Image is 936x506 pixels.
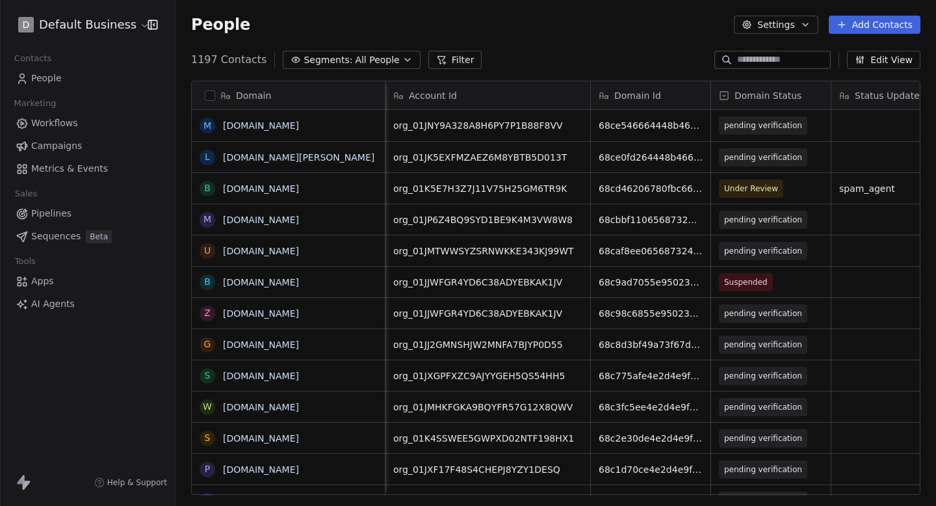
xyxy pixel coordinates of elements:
[428,51,482,69] button: Filter
[724,119,802,132] span: pending verification
[847,51,920,69] button: Edit View
[724,182,778,195] span: Under Review
[393,307,582,320] span: org_01JJWFGR4YD6C38ADYEBKAK1JV
[205,369,211,382] div: s
[724,401,802,414] span: pending verification
[724,151,802,164] span: pending verification
[39,16,136,33] span: Default Business
[223,308,299,319] a: [DOMAIN_NAME]
[223,152,374,163] a: [DOMAIN_NAME][PERSON_NAME]
[8,49,57,68] span: Contacts
[734,16,818,34] button: Settings
[204,244,211,258] div: u
[393,245,582,258] span: org_01JMTWWSYZSRNWKKE343KJ99WT
[393,463,582,476] span: org_01JXF17F48S4CHEPJ8YZY1DESQ
[10,113,164,134] a: Workflows
[203,119,211,133] div: m
[724,338,802,351] span: pending verification
[599,432,703,445] span: 68c2e30de4e2d4e9f3885559
[223,277,299,287] a: [DOMAIN_NAME]
[31,162,108,176] span: Metrics & Events
[599,245,703,258] span: 68caf8ee06568732417bd929
[192,110,385,496] div: grid
[236,89,271,102] span: Domain
[203,213,211,226] div: m
[204,181,211,195] div: b
[31,274,54,288] span: Apps
[107,477,167,488] span: Help & Support
[223,433,299,444] a: [DOMAIN_NAME]
[9,252,41,271] span: Tools
[8,94,62,113] span: Marketing
[393,119,582,132] span: org_01JNY9A328A8H6PY7P1B88F8VV
[223,371,299,381] a: [DOMAIN_NAME]
[591,81,710,109] div: Domain Id
[223,340,299,350] a: [DOMAIN_NAME]
[205,150,210,164] div: l
[409,89,457,102] span: Account Id
[10,293,164,315] a: AI Agents
[94,477,167,488] a: Help & Support
[599,369,703,382] span: 68c775afe4e2d4e9f3b1862d
[599,463,703,476] span: 68c1d70ce4e2d4e9f37d651d
[86,230,112,243] span: Beta
[10,271,164,292] a: Apps
[204,338,211,351] div: g
[31,116,78,130] span: Workflows
[724,369,802,382] span: pending verification
[393,432,582,445] span: org_01K4SSWEE5GWPXD02NTF198HX1
[393,182,582,195] span: org_01K5E7H3Z7J11V75H25GM6TR9K
[204,306,211,320] div: z
[734,89,801,102] span: Domain Status
[31,297,75,311] span: AI Agents
[10,158,164,180] a: Metrics & Events
[10,226,164,247] a: SequencesBeta
[599,213,703,226] span: 68cbbf11065687324186b4ba
[31,139,82,153] span: Campaigns
[393,213,582,226] span: org_01JP6Z4BQ9SYD1BE9K4M3VW8W8
[10,135,164,157] a: Campaigns
[304,53,352,67] span: Segments:
[355,53,399,67] span: All People
[223,496,299,506] a: [DOMAIN_NAME]
[31,207,71,220] span: Pipelines
[711,81,831,109] div: Domain Status
[599,401,703,414] span: 68c3fc5ee4e2d4e9f3985d09
[205,431,211,445] div: s
[724,213,802,226] span: pending verification
[393,401,582,414] span: org_01JMHKFGKA9BQYFR57G12X8QWV
[223,402,299,412] a: [DOMAIN_NAME]
[191,52,266,68] span: 1197 Contacts
[191,15,250,34] span: People
[16,14,138,36] button: DDefault Business
[31,72,62,85] span: People
[205,462,210,476] div: p
[724,463,802,476] span: pending verification
[223,215,299,225] a: [DOMAIN_NAME]
[393,151,582,164] span: org_01JK5EXFMZAEZ6M8YBTB5D013T
[393,276,582,289] span: org_01JJWFGR4YD6C38ADYEBKAK1JV
[31,230,81,243] span: Sequences
[724,432,802,445] span: pending verification
[599,182,703,195] span: 68cd46206780fbc66f5c4898
[223,464,299,475] a: [DOMAIN_NAME]
[203,400,212,414] div: w
[10,68,164,89] a: People
[10,203,164,224] a: Pipelines
[385,81,590,109] div: Account Id
[599,151,703,164] span: 68ce0fd264448b466e58d933
[724,307,802,320] span: pending verification
[599,119,703,132] span: 68ce546664448b466e59e18b
[223,183,299,194] a: [DOMAIN_NAME]
[223,120,299,131] a: [DOMAIN_NAME]
[829,16,920,34] button: Add Contacts
[9,184,43,204] span: Sales
[724,245,802,258] span: pending verification
[23,18,30,31] span: D
[393,338,582,351] span: org_01JJ2GMNSHJW2MNFA7BJYP0D55
[599,338,703,351] span: 68c8d3bf49a73f67ddc9bfc5
[192,81,385,109] div: Domain
[614,89,661,102] span: Domain Id
[204,275,211,289] div: b
[223,246,299,256] a: [DOMAIN_NAME]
